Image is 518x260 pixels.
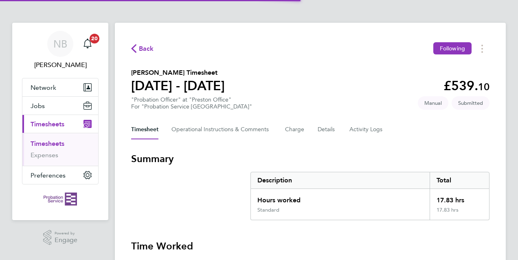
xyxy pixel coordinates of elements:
[31,171,66,179] span: Preferences
[257,207,279,213] div: Standard
[55,237,77,244] span: Engage
[22,60,99,70] span: Nigel Bennett
[22,115,98,133] button: Timesheets
[433,42,472,54] button: Following
[452,96,489,110] span: This timesheet is Submitted.
[79,31,96,57] a: 20
[12,23,108,220] nav: Main navigation
[131,43,154,54] button: Back
[22,31,99,70] a: NB[PERSON_NAME]
[349,120,384,139] button: Activity Logs
[90,34,99,43] span: 20
[418,96,448,110] span: This timesheet was manually created.
[31,102,45,110] span: Jobs
[53,39,67,49] span: NB
[31,84,56,91] span: Network
[22,97,98,115] button: Jobs
[22,193,99,206] a: Go to home page
[318,120,336,139] button: Details
[250,172,489,220] div: Summary
[131,78,225,94] h1: [DATE] - [DATE]
[22,78,98,96] button: Network
[131,240,489,253] h3: Time Worked
[131,152,489,165] h3: Summary
[22,133,98,166] div: Timesheets
[44,193,77,206] img: probationservice-logo-retina.png
[478,81,489,93] span: 10
[440,45,465,52] span: Following
[251,172,430,188] div: Description
[55,230,77,237] span: Powered by
[31,151,58,159] a: Expenses
[131,103,252,110] div: For "Probation Service [GEOGRAPHIC_DATA]"
[285,120,305,139] button: Charge
[131,96,252,110] div: "Probation Officer" at "Preston Office"
[131,68,225,78] h2: [PERSON_NAME] Timesheet
[475,42,489,55] button: Timesheets Menu
[430,207,489,220] div: 17.83 hrs
[31,140,64,147] a: Timesheets
[22,166,98,184] button: Preferences
[430,189,489,207] div: 17.83 hrs
[443,78,489,93] app-decimal: £539.
[139,44,154,54] span: Back
[131,120,158,139] button: Timesheet
[251,189,430,207] div: Hours worked
[43,230,78,245] a: Powered byEngage
[430,172,489,188] div: Total
[31,120,64,128] span: Timesheets
[171,120,272,139] button: Operational Instructions & Comments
